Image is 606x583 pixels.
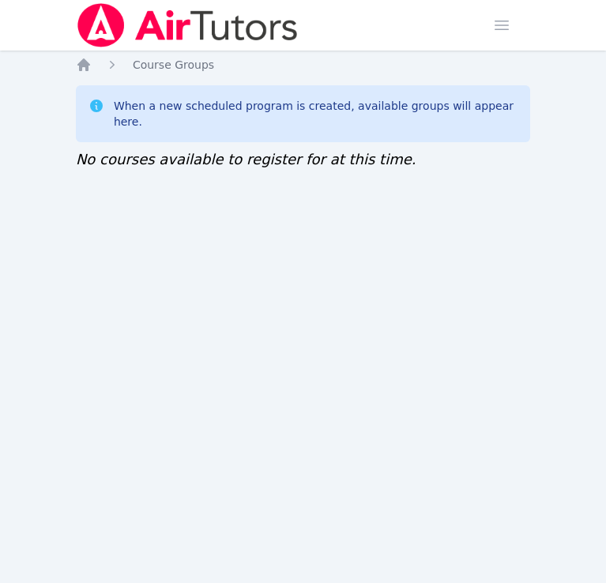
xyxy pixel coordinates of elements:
[76,3,299,47] img: Air Tutors
[76,151,416,167] span: No courses available to register for at this time.
[114,98,518,130] div: When a new scheduled program is created, available groups will appear here.
[133,57,214,73] a: Course Groups
[133,58,214,71] span: Course Groups
[76,57,530,73] nav: Breadcrumb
